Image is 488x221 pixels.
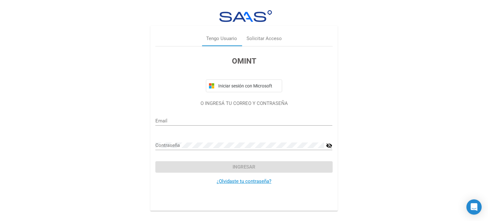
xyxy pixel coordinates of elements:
a: ¿Olvidaste tu contraseña? [217,178,271,184]
h3: OMINT [155,55,332,67]
div: Tengo Usuario [206,35,237,42]
mat-icon: visibility_off [326,142,332,149]
p: O INGRESÁ TU CORREO Y CONTRASEÑA [155,100,332,107]
button: Ingresar [155,161,332,173]
span: Iniciar sesión con Microsoft [217,83,279,88]
button: Iniciar sesión con Microsoft [206,79,282,92]
div: Open Intercom Messenger [466,199,482,215]
div: Solicitar Acceso [247,35,282,42]
span: Ingresar [233,164,255,170]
